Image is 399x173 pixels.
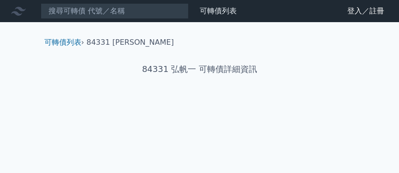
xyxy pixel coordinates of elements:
[37,63,362,76] h1: 84331 弘帆一 可轉債詳細資訊
[41,3,189,19] input: 搜尋可轉債 代號／名稱
[44,37,84,48] li: ›
[200,6,237,15] a: 可轉債列表
[340,4,392,18] a: 登入／註冊
[86,37,174,48] li: 84331 [PERSON_NAME]
[44,38,81,47] a: 可轉債列表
